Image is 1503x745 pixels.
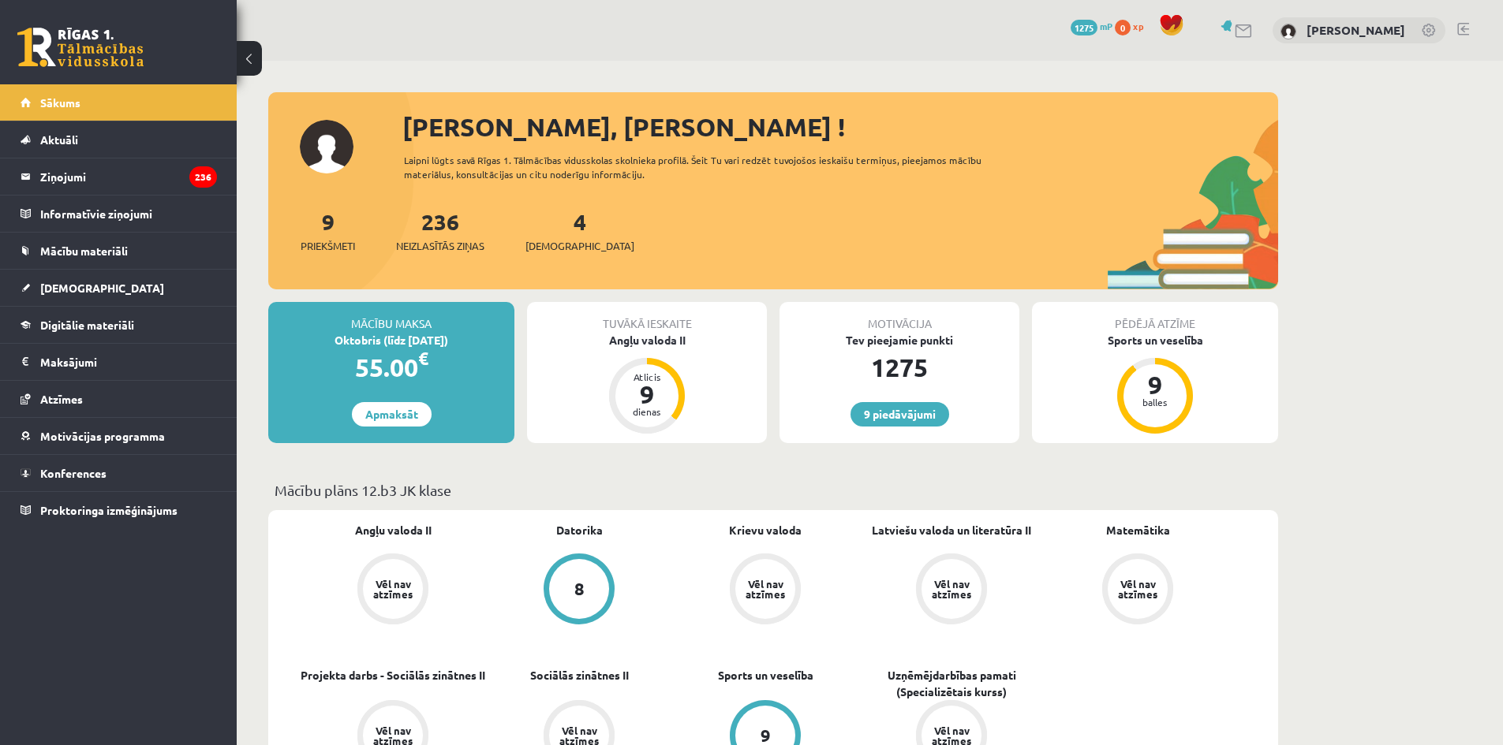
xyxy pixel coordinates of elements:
[1106,522,1170,538] a: Matemātika
[21,196,217,232] a: Informatīvie ziņojumi
[40,196,217,232] legend: Informatīvie ziņojumi
[780,332,1019,348] div: Tev pieejamie punkti
[352,402,432,427] a: Apmaksāt
[21,233,217,269] a: Mācību materiāli
[21,158,217,195] a: Ziņojumi236
[1115,20,1151,32] a: 0 xp
[525,207,634,254] a: 4[DEMOGRAPHIC_DATA]
[1131,372,1179,397] div: 9
[189,166,217,188] i: 236
[301,207,355,254] a: 9Priekšmeti
[21,270,217,306] a: [DEMOGRAPHIC_DATA]
[858,667,1045,700] a: Uzņēmējdarbības pamati (Specializētais kurss)
[275,479,1272,501] p: Mācību plāns 12.b3 JK klase
[1032,302,1278,332] div: Pēdējā atzīme
[929,579,974,599] div: Vēl nav atzīmes
[525,238,634,254] span: [DEMOGRAPHIC_DATA]
[527,332,767,436] a: Angļu valoda II Atlicis 9 dienas
[1032,332,1278,348] div: Sports un veselība
[21,121,217,158] a: Aktuāli
[21,418,217,454] a: Motivācijas programma
[21,344,217,380] a: Maksājumi
[556,522,603,538] a: Datorika
[396,238,484,254] span: Neizlasītās ziņas
[672,553,858,628] a: Vēl nav atzīmes
[1307,22,1405,38] a: [PERSON_NAME]
[1133,20,1143,32] span: xp
[21,381,217,417] a: Atzīmes
[355,522,432,538] a: Angļu valoda II
[301,667,485,684] a: Projekta darbs - Sociālās zinātnes II
[718,667,813,684] a: Sports un veselība
[1032,332,1278,436] a: Sports un veselība 9 balles
[623,382,671,407] div: 9
[780,348,1019,386] div: 1275
[40,503,178,517] span: Proktoringa izmēģinājums
[1100,20,1112,32] span: mP
[1071,20,1112,32] a: 1275 mP
[1281,24,1296,39] img: Ivo Dāvis Pakers
[301,238,355,254] span: Priekšmeti
[574,580,585,598] div: 8
[40,344,217,380] legend: Maksājumi
[743,579,787,599] div: Vēl nav atzīmes
[486,553,672,628] a: 8
[40,244,128,258] span: Mācību materiāli
[40,466,107,480] span: Konferences
[21,492,217,528] a: Proktoringa izmēģinājums
[623,372,671,382] div: Atlicis
[21,84,217,121] a: Sākums
[872,522,1031,538] a: Latviešu valoda un literatūra II
[851,402,949,427] a: 9 piedāvājumi
[1071,20,1097,35] span: 1275
[527,302,767,332] div: Tuvākā ieskaite
[268,348,514,386] div: 55.00
[1116,579,1160,599] div: Vēl nav atzīmes
[527,332,767,348] div: Angļu valoda II
[21,307,217,343] a: Digitālie materiāli
[268,332,514,348] div: Oktobris (līdz [DATE])
[40,281,164,295] span: [DEMOGRAPHIC_DATA]
[40,158,217,195] legend: Ziņojumi
[40,132,78,147] span: Aktuāli
[396,207,484,254] a: 236Neizlasītās ziņas
[40,429,165,443] span: Motivācijas programma
[371,579,415,599] div: Vēl nav atzīmes
[300,553,486,628] a: Vēl nav atzīmes
[404,153,1010,181] div: Laipni lūgts savā Rīgas 1. Tālmācības vidusskolas skolnieka profilā. Šeit Tu vari redzēt tuvojošo...
[780,302,1019,332] div: Motivācija
[17,28,144,67] a: Rīgas 1. Tālmācības vidusskola
[858,553,1045,628] a: Vēl nav atzīmes
[623,407,671,416] div: dienas
[268,302,514,332] div: Mācību maksa
[402,108,1278,146] div: [PERSON_NAME], [PERSON_NAME] !
[40,318,134,332] span: Digitālie materiāli
[21,455,217,491] a: Konferences
[1045,553,1231,628] a: Vēl nav atzīmes
[40,392,83,406] span: Atzīmes
[40,95,80,110] span: Sākums
[530,667,629,684] a: Sociālās zinātnes II
[729,522,802,538] a: Krievu valoda
[1115,20,1131,35] span: 0
[418,347,428,370] span: €
[1131,397,1179,407] div: balles
[761,727,771,744] div: 9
